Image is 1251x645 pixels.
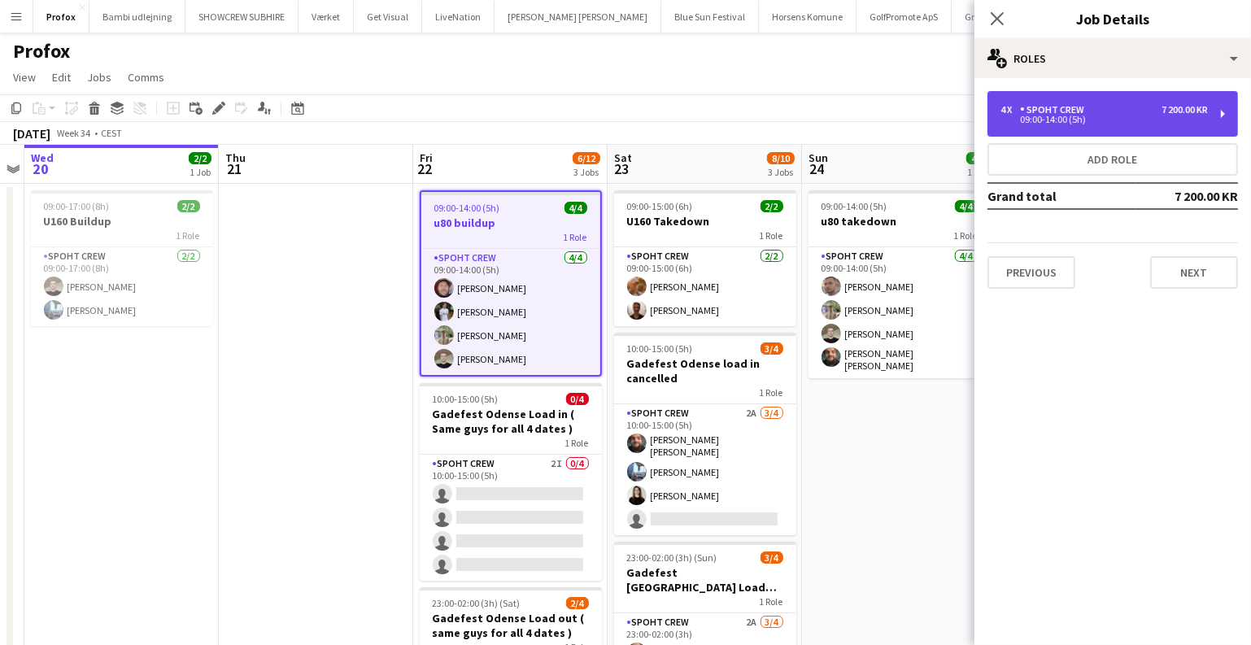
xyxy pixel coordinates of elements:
[573,166,599,178] div: 3 Jobs
[767,152,795,164] span: 8/10
[974,39,1251,78] div: Roles
[614,150,632,165] span: Sat
[421,249,600,375] app-card-role: Spoht Crew4/409:00-14:00 (5h)[PERSON_NAME][PERSON_NAME][PERSON_NAME][PERSON_NAME]
[1150,256,1238,289] button: Next
[987,143,1238,176] button: Add role
[967,166,988,178] div: 1 Job
[190,166,211,178] div: 1 Job
[13,39,70,63] h1: Profox
[31,190,213,326] app-job-card: 09:00-17:00 (8h)2/2U160 Buildup1 RoleSpoht Crew2/209:00-17:00 (8h)[PERSON_NAME][PERSON_NAME]
[761,551,783,564] span: 3/4
[566,393,589,405] span: 0/4
[87,70,111,85] span: Jobs
[54,127,94,139] span: Week 34
[28,159,54,178] span: 20
[614,565,796,595] h3: Gadefest [GEOGRAPHIC_DATA] Load out cancelled
[761,342,783,355] span: 3/4
[565,437,589,449] span: 1 Role
[614,404,796,535] app-card-role: Spoht Crew2A3/410:00-15:00 (5h)[PERSON_NAME] [PERSON_NAME][PERSON_NAME][PERSON_NAME]
[31,214,213,229] h3: U160 Buildup
[420,383,602,581] app-job-card: 10:00-15:00 (5h)0/4Gadefest Odense Load in ( Same guys for all 4 dates )1 RoleSpoht Crew2I0/410:0...
[189,152,211,164] span: 2/2
[760,229,783,242] span: 1 Role
[809,214,991,229] h3: u80 takedown
[33,1,89,33] button: Profox
[974,8,1251,29] h3: Job Details
[128,70,164,85] span: Comms
[987,256,1075,289] button: Previous
[421,216,600,230] h3: u80 buildup
[46,67,77,88] a: Edit
[759,1,857,33] button: Horsens Komune
[1020,104,1091,115] div: Spoht Crew
[101,127,122,139] div: CEST
[566,597,589,609] span: 2/4
[760,595,783,608] span: 1 Role
[955,200,978,212] span: 4/4
[966,152,989,164] span: 4/4
[420,455,602,581] app-card-role: Spoht Crew2I0/410:00-15:00 (5h)
[954,229,978,242] span: 1 Role
[761,200,783,212] span: 2/2
[809,150,828,165] span: Sun
[89,1,185,33] button: Bambi udlejning
[806,159,828,178] span: 24
[420,150,433,165] span: Fri
[185,1,299,33] button: SHOWCREW SUBHIRE
[612,159,632,178] span: 23
[433,597,521,609] span: 23:00-02:00 (3h) (Sat)
[1000,115,1208,124] div: 09:00-14:00 (5h)
[614,214,796,229] h3: U160 Takedown
[31,150,54,165] span: Wed
[177,229,200,242] span: 1 Role
[1135,183,1238,209] td: 7 200.00 KR
[223,159,246,178] span: 21
[661,1,759,33] button: Blue Sun Festival
[573,152,600,164] span: 6/12
[225,150,246,165] span: Thu
[809,247,991,378] app-card-role: Spoht Crew4/409:00-14:00 (5h)[PERSON_NAME][PERSON_NAME][PERSON_NAME][PERSON_NAME] [PERSON_NAME]
[614,333,796,535] app-job-card: 10:00-15:00 (5h)3/4Gadefest Odense load in cancelled1 RoleSpoht Crew2A3/410:00-15:00 (5h)[PERSON_...
[420,611,602,640] h3: Gadefest Odense Load out ( same guys for all 4 dates )
[422,1,495,33] button: LiveNation
[564,202,587,214] span: 4/4
[952,1,1052,33] button: Grenå Pavillionen
[627,200,693,212] span: 09:00-15:00 (6h)
[614,356,796,386] h3: Gadefest Odense load in cancelled
[417,159,433,178] span: 22
[420,407,602,436] h3: Gadefest Odense Load in ( Same guys for all 4 dates )
[1000,104,1020,115] div: 4 x
[822,200,887,212] span: 09:00-14:00 (5h)
[433,393,499,405] span: 10:00-15:00 (5h)
[434,202,500,214] span: 09:00-14:00 (5h)
[420,190,602,377] app-job-card: 09:00-14:00 (5h)4/4u80 buildup1 RoleSpoht Crew4/409:00-14:00 (5h)[PERSON_NAME][PERSON_NAME][PERSO...
[614,190,796,326] app-job-card: 09:00-15:00 (6h)2/2U160 Takedown1 RoleSpoht Crew2/209:00-15:00 (6h)[PERSON_NAME][PERSON_NAME]
[31,247,213,326] app-card-role: Spoht Crew2/209:00-17:00 (8h)[PERSON_NAME][PERSON_NAME]
[177,200,200,212] span: 2/2
[44,200,110,212] span: 09:00-17:00 (8h)
[809,190,991,378] app-job-card: 09:00-14:00 (5h)4/4u80 takedown1 RoleSpoht Crew4/409:00-14:00 (5h)[PERSON_NAME][PERSON_NAME][PERS...
[7,67,42,88] a: View
[857,1,952,33] button: GolfPromote ApS
[627,551,717,564] span: 23:00-02:00 (3h) (Sun)
[13,125,50,142] div: [DATE]
[13,70,36,85] span: View
[564,231,587,243] span: 1 Role
[768,166,794,178] div: 3 Jobs
[121,67,171,88] a: Comms
[627,342,693,355] span: 10:00-15:00 (5h)
[495,1,661,33] button: [PERSON_NAME] [PERSON_NAME]
[987,183,1135,209] td: Grand total
[1162,104,1208,115] div: 7 200.00 KR
[614,247,796,326] app-card-role: Spoht Crew2/209:00-15:00 (6h)[PERSON_NAME][PERSON_NAME]
[52,70,71,85] span: Edit
[81,67,118,88] a: Jobs
[354,1,422,33] button: Get Visual
[299,1,354,33] button: Værket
